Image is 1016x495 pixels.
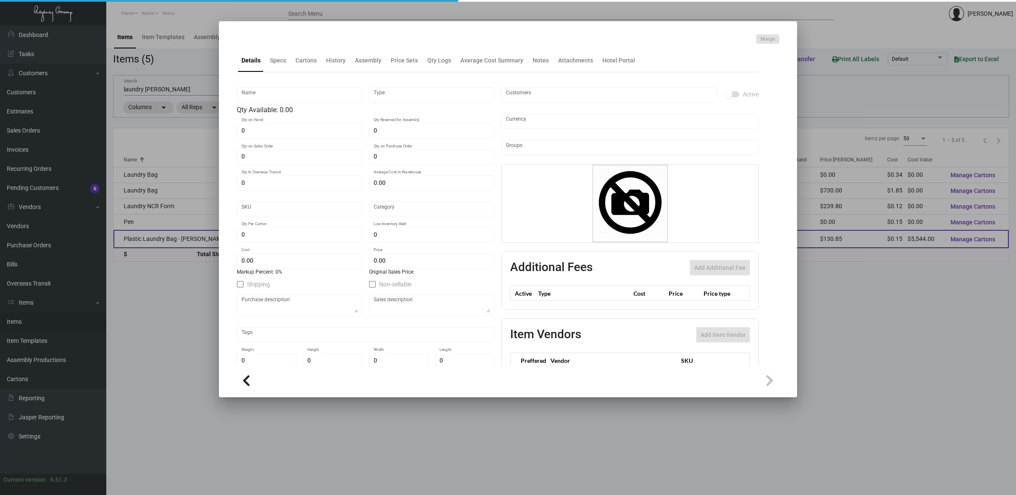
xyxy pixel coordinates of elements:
div: Specs [270,56,286,65]
span: Merge [761,36,775,43]
h2: Additional Fees [510,260,593,275]
div: Attachments [558,56,593,65]
span: Shipping [247,279,270,289]
th: SKU [677,353,749,368]
span: Add item Vendor [701,331,746,338]
button: Add Additional Fee [690,260,750,275]
div: Qty Available: 0.00 [237,105,494,115]
div: Average Cost Summary [460,56,523,65]
th: Cost [631,286,666,301]
th: Price [667,286,701,301]
div: Current version: [3,475,47,484]
span: Non-sellable [379,279,412,289]
div: Qty Logs [427,56,451,65]
h2: Item Vendors [510,327,581,342]
th: Price type [701,286,740,301]
button: Add item Vendor [696,327,750,342]
div: Notes [533,56,549,65]
div: Cartons [295,56,317,65]
div: Hotel Portal [602,56,635,65]
button: Merge [756,34,779,44]
input: Add new.. [506,144,755,151]
div: Details [241,56,261,65]
th: Active [511,286,536,301]
div: Price Sets [391,56,418,65]
span: Active [743,89,759,99]
div: Assembly [355,56,381,65]
th: Vendor [546,353,677,368]
input: Add new.. [506,92,713,99]
th: Type [536,286,631,301]
div: 0.51.2 [50,475,67,484]
div: History [326,56,346,65]
span: Add Additional Fee [694,264,746,271]
th: Preffered [511,353,547,368]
